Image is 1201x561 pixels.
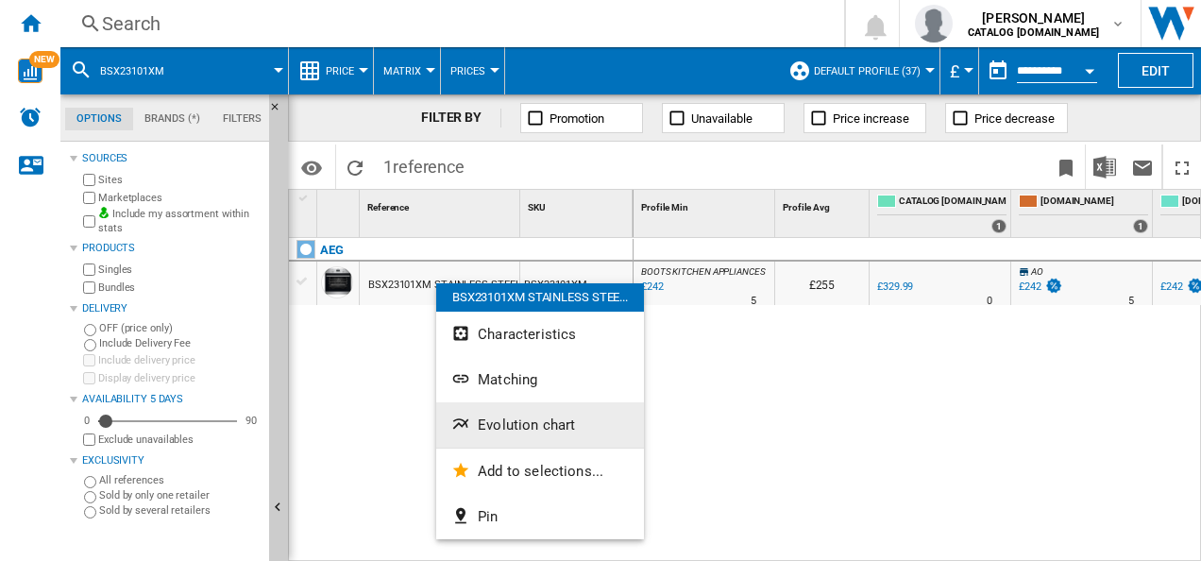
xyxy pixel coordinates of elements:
span: Evolution chart [478,416,575,433]
div: BSX23101XM STAINLESS STEE... [436,283,644,312]
span: Matching [478,371,537,388]
button: Pin... [436,494,644,539]
button: Add to selections... [436,449,644,494]
span: Pin [478,508,498,525]
button: Evolution chart [436,402,644,448]
span: Add to selections... [478,463,603,480]
button: Matching [436,357,644,402]
span: Characteristics [478,326,576,343]
button: Characteristics [436,312,644,357]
